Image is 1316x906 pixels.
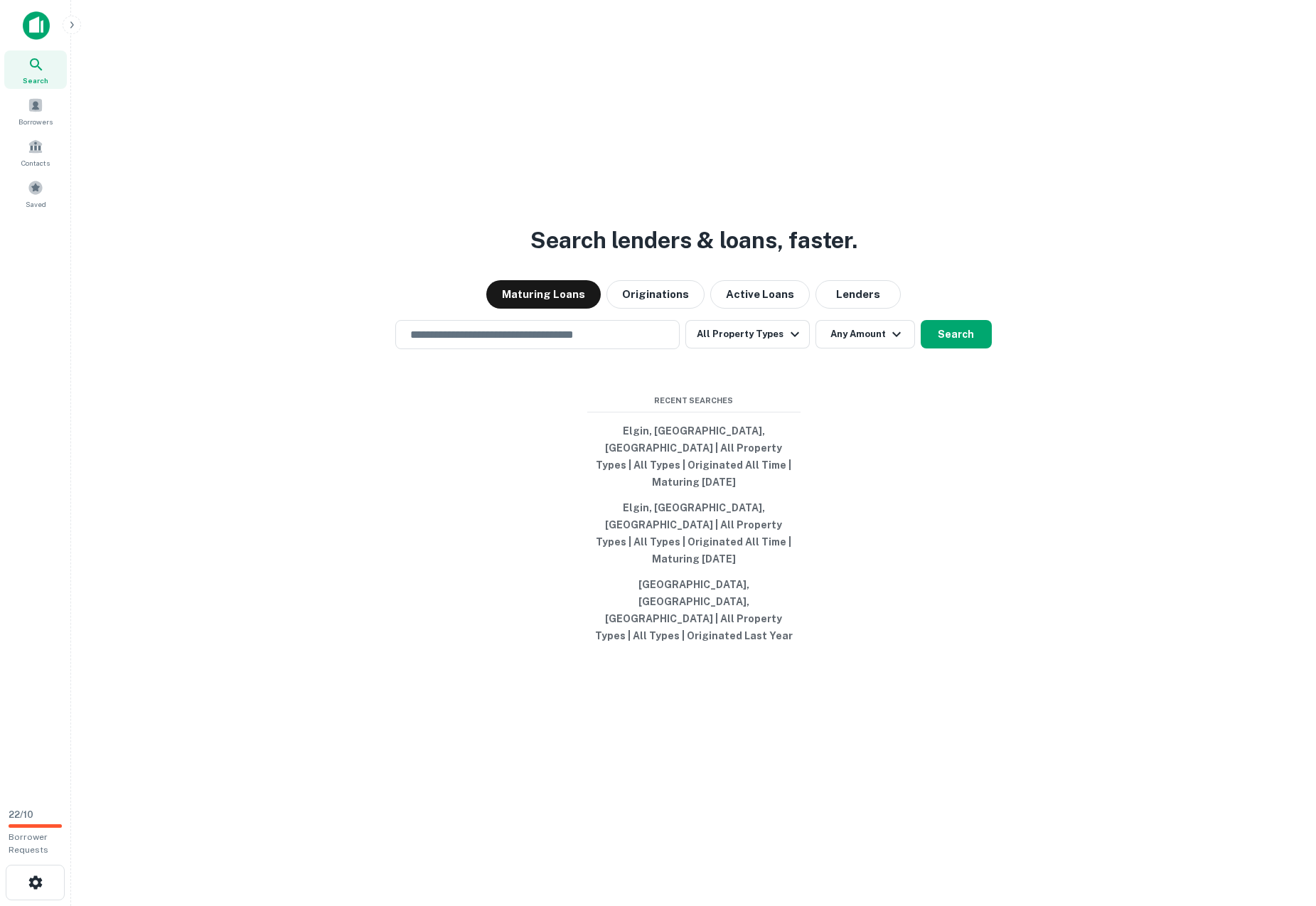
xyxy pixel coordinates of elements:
[587,395,801,407] span: Recent Searches
[530,223,857,257] h3: Search lenders & loans, faster.
[921,320,992,348] button: Search
[9,809,33,820] span: 22 / 10
[4,92,67,130] a: Borrowers
[21,157,50,169] span: Contacts
[815,320,915,348] button: Any Amount
[26,198,46,210] span: Saved
[587,572,801,649] button: [GEOGRAPHIC_DATA], [GEOGRAPHIC_DATA], [GEOGRAPHIC_DATA] | All Property Types | All Types | Origin...
[18,116,53,127] span: Borrowers
[587,495,801,572] button: Elgin, [GEOGRAPHIC_DATA], [GEOGRAPHIC_DATA] | All Property Types | All Types | Originated All Tim...
[587,418,801,495] button: Elgin, [GEOGRAPHIC_DATA], [GEOGRAPHIC_DATA] | All Property Types | All Types | Originated All Tim...
[4,133,67,171] a: Contacts
[710,280,810,309] button: Active Loans
[23,75,48,86] span: Search
[685,320,809,348] button: All Property Types
[4,50,67,89] a: Search
[1245,792,1316,860] iframe: Chat Widget
[606,280,705,309] button: Originations
[815,280,901,309] button: Lenders
[486,280,601,309] button: Maturing Loans
[23,11,50,40] img: capitalize-icon.png
[4,174,67,213] a: Saved
[9,832,48,855] span: Borrower Requests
